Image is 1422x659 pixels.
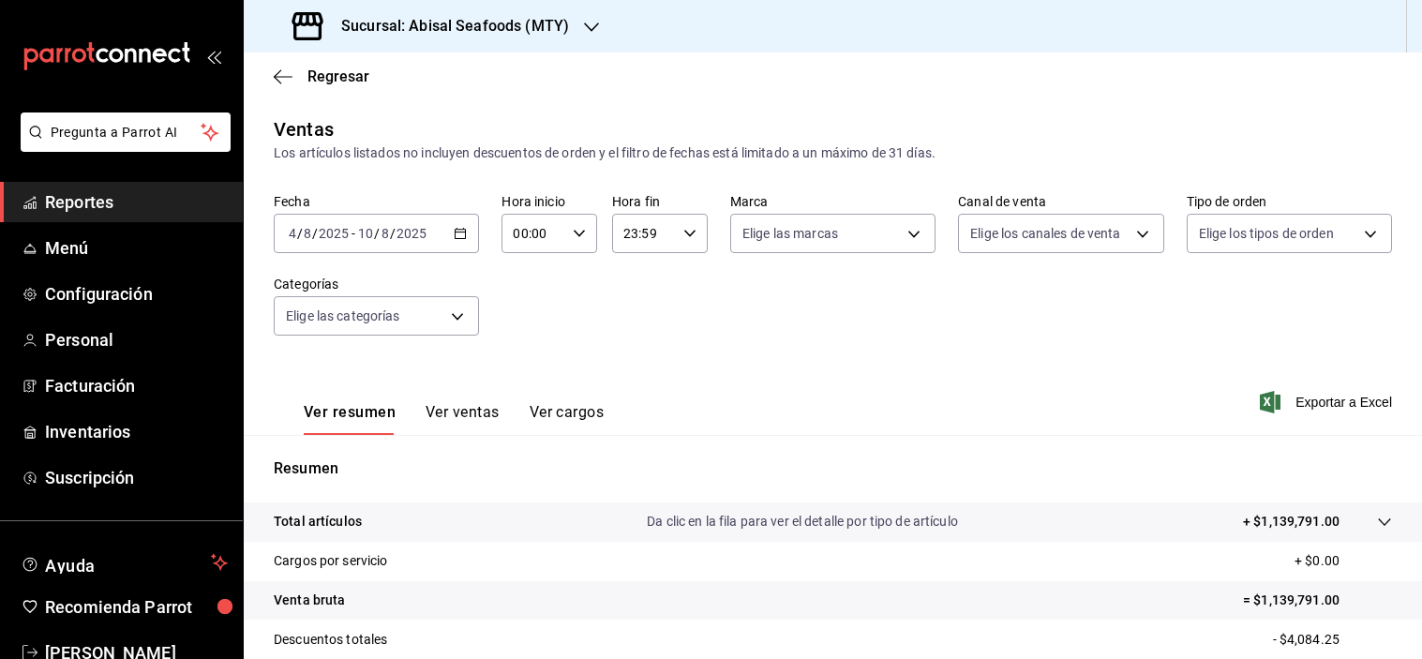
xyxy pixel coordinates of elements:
[45,551,203,574] span: Ayuda
[501,195,597,208] label: Hora inicio
[274,457,1392,480] p: Resumen
[274,630,387,650] p: Descuentos totales
[1243,591,1392,610] p: = $1,139,791.00
[274,277,479,291] label: Categorías
[374,226,380,241] span: /
[304,403,604,435] div: navigation tabs
[286,307,400,325] span: Elige las categorías
[274,195,479,208] label: Fecha
[1199,224,1334,243] span: Elige los tipos de orden
[274,551,388,571] p: Cargos por servicio
[1187,195,1392,208] label: Tipo de orden
[274,67,369,85] button: Regresar
[45,465,228,490] span: Suscripción
[274,591,345,610] p: Venta bruta
[612,195,708,208] label: Hora fin
[357,226,374,241] input: --
[45,419,228,444] span: Inventarios
[45,281,228,307] span: Configuración
[45,235,228,261] span: Menú
[312,226,318,241] span: /
[13,136,231,156] a: Pregunta a Parrot AI
[274,143,1392,163] div: Los artículos listados no incluyen descuentos de orden y el filtro de fechas está limitado a un m...
[318,226,350,241] input: ----
[45,594,228,620] span: Recomienda Parrot
[45,327,228,352] span: Personal
[1264,391,1392,413] button: Exportar a Excel
[647,512,958,532] p: Da clic en la fila para ver el detalle por tipo de artículo
[742,224,838,243] span: Elige las marcas
[21,112,231,152] button: Pregunta a Parrot AI
[426,403,500,435] button: Ver ventas
[326,15,569,37] h3: Sucursal: Abisal Seafoods (MTY)
[970,224,1120,243] span: Elige los canales de venta
[307,67,369,85] span: Regresar
[1295,551,1392,571] p: + $0.00
[530,403,605,435] button: Ver cargos
[51,123,202,142] span: Pregunta a Parrot AI
[1273,630,1392,650] p: - $4,084.25
[45,373,228,398] span: Facturación
[352,226,355,241] span: -
[206,49,221,64] button: open_drawer_menu
[45,189,228,215] span: Reportes
[274,512,362,532] p: Total artículos
[396,226,427,241] input: ----
[288,226,297,241] input: --
[390,226,396,241] span: /
[304,403,396,435] button: Ver resumen
[303,226,312,241] input: --
[297,226,303,241] span: /
[274,115,334,143] div: Ventas
[730,195,936,208] label: Marca
[1243,512,1340,532] p: + $1,139,791.00
[958,195,1163,208] label: Canal de venta
[381,226,390,241] input: --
